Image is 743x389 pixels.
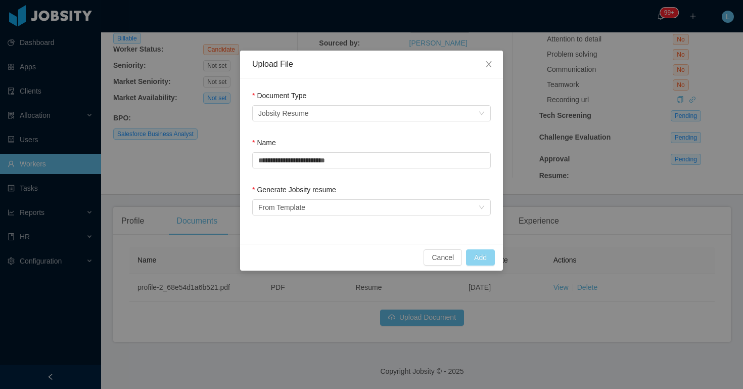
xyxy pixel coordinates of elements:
[258,200,305,215] div: From Template
[424,249,462,266] button: Cancel
[252,152,491,168] input: Name
[252,139,276,147] label: Name
[252,92,306,100] label: Document Type
[479,204,485,211] i: icon: down
[252,186,336,194] label: Generate Jobsity resume
[485,60,493,68] i: icon: close
[258,106,309,121] div: Jobsity Resume
[466,249,495,266] button: Add
[479,110,485,117] i: icon: down
[252,59,491,70] div: Upload File
[475,51,503,79] button: Close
